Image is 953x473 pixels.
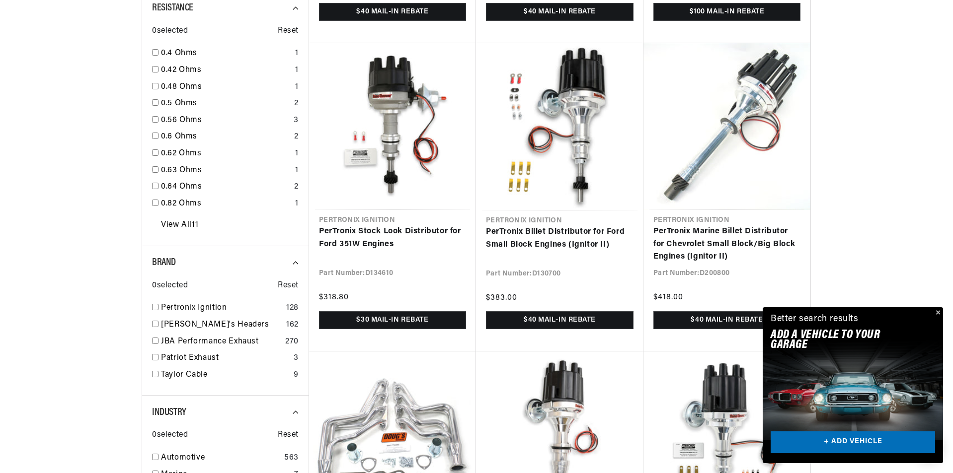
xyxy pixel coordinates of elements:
[294,352,299,365] div: 3
[152,3,193,13] span: Resistance
[161,336,281,348] a: JBA Performance Exhaust
[152,429,188,442] span: 0 selected
[161,81,291,94] a: 0.48 Ohms
[771,431,935,454] a: + ADD VEHICLE
[294,181,299,194] div: 2
[161,131,290,143] a: 0.6 Ohms
[295,198,299,210] div: 1
[285,336,299,348] div: 270
[286,319,299,332] div: 162
[161,64,291,77] a: 0.42 Ohms
[161,164,291,177] a: 0.63 Ohms
[653,225,800,264] a: PerTronix Marine Billet Distributor for Chevrolet Small Block/Big Block Engines (Ignitor II)
[931,307,943,319] button: Close
[161,147,291,160] a: 0.62 Ohms
[278,279,299,292] span: Reset
[278,429,299,442] span: Reset
[161,97,290,110] a: 0.5 Ohms
[278,25,299,38] span: Reset
[152,258,176,268] span: Brand
[161,369,290,382] a: Taylor Cable
[319,225,466,251] a: PerTronix Stock Look Distributor for Ford 351W Engines
[486,226,634,251] a: PerTronix Billet Distributor for Ford Small Block Engines (Ignitor II)
[294,131,299,143] div: 2
[161,198,291,210] a: 0.82 Ohms
[161,114,290,127] a: 0.56 Ohms
[771,330,910,350] h2: Add A VEHICLE to your garage
[295,147,299,160] div: 1
[161,319,282,332] a: [PERSON_NAME]'s Headers
[771,312,859,327] div: Better search results
[152,407,186,417] span: Industry
[294,114,299,127] div: 3
[295,81,299,94] div: 1
[284,452,299,465] div: 563
[295,47,299,60] div: 1
[295,64,299,77] div: 1
[295,164,299,177] div: 1
[161,452,280,465] a: Automotive
[161,219,198,232] a: View All 11
[152,279,188,292] span: 0 selected
[161,352,290,365] a: Patriot Exhaust
[286,302,299,315] div: 128
[161,302,282,315] a: Pertronix Ignition
[152,25,188,38] span: 0 selected
[161,181,290,194] a: 0.64 Ohms
[294,97,299,110] div: 2
[294,369,299,382] div: 9
[161,47,291,60] a: 0.4 Ohms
